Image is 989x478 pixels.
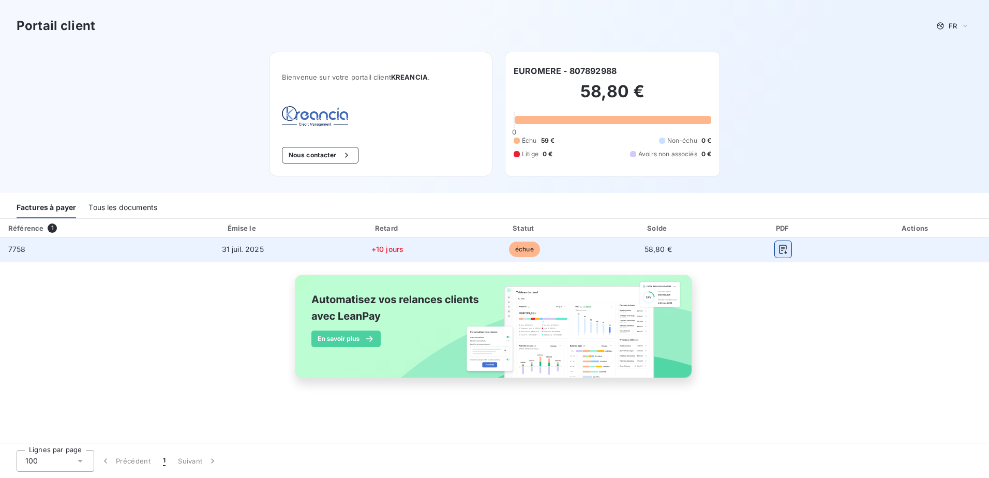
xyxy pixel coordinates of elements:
[8,224,43,232] div: Référence
[543,150,552,159] span: 0 €
[522,150,538,159] span: Litige
[522,136,537,145] span: Échu
[17,17,95,35] h3: Portail client
[667,136,697,145] span: Non-échu
[94,450,157,472] button: Précédent
[282,106,348,130] img: Company logo
[541,136,555,145] span: 59 €
[25,456,38,466] span: 100
[594,223,722,233] div: Solde
[459,223,590,233] div: Statut
[286,268,703,396] img: banner
[845,223,987,233] div: Actions
[222,245,264,253] span: 31 juil. 2025
[48,223,57,233] span: 1
[17,197,76,218] div: Factures à payer
[949,22,957,30] span: FR
[514,81,711,112] h2: 58,80 €
[163,456,166,466] span: 1
[172,450,224,472] button: Suivant
[282,73,479,81] span: Bienvenue sur votre portail client .
[282,147,358,163] button: Nous contacter
[391,73,428,81] span: KREANCIA
[88,197,157,218] div: Tous les documents
[169,223,316,233] div: Émise le
[726,223,841,233] div: PDF
[645,245,672,253] span: 58,80 €
[514,65,617,77] h6: EUROMERE - 807892988
[8,245,26,253] span: 7758
[157,450,172,472] button: 1
[701,150,711,159] span: 0 €
[701,136,711,145] span: 0 €
[512,128,516,136] span: 0
[638,150,697,159] span: Avoirs non associés
[320,223,455,233] div: Retard
[371,245,403,253] span: +10 jours
[509,242,540,257] span: échue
